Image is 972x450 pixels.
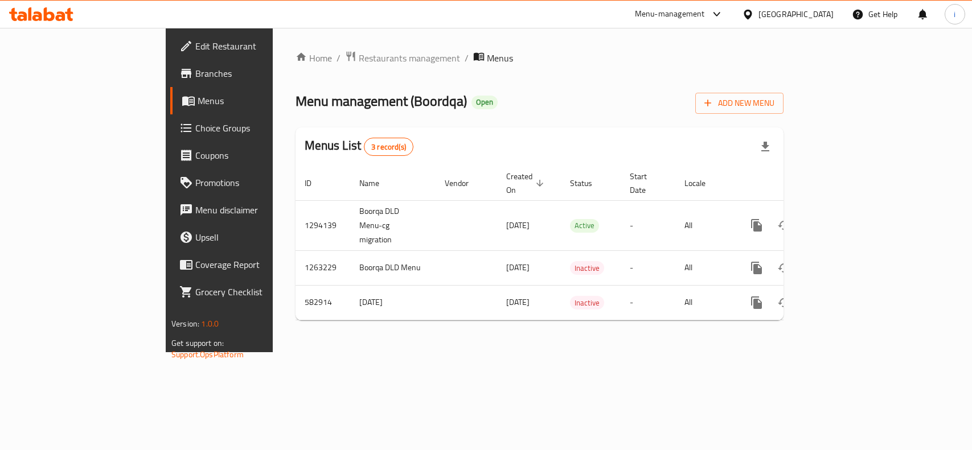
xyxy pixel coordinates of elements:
div: [GEOGRAPHIC_DATA] [758,8,834,20]
span: Menu disclaimer [195,203,319,217]
span: Promotions [195,176,319,189]
button: more [743,212,770,239]
th: Actions [734,166,862,201]
button: Change Status [770,212,798,239]
span: [DATE] [506,260,530,275]
a: Menus [170,87,328,114]
h2: Menus List [305,137,413,156]
a: Promotions [170,169,328,196]
td: All [675,200,734,250]
a: Restaurants management [345,51,460,65]
td: - [621,285,675,320]
span: 1.0.0 [201,316,219,331]
td: All [675,285,734,320]
a: Coupons [170,142,328,169]
span: Upsell [195,230,319,244]
td: - [621,250,675,285]
span: Inactive [570,262,604,275]
a: Coverage Report [170,251,328,278]
td: - [621,200,675,250]
span: Branches [195,67,319,80]
span: Coverage Report [195,258,319,271]
span: Edit Restaurant [195,39,319,53]
td: [DATE] [350,285,436,320]
a: Branches [170,60,328,87]
span: Active [570,219,599,232]
a: Choice Groups [170,114,328,142]
span: [DATE] [506,218,530,233]
span: Grocery Checklist [195,285,319,299]
button: more [743,254,770,282]
span: ID [305,176,326,190]
span: Version: [171,316,199,331]
div: Inactive [570,261,604,275]
div: Menu-management [635,7,705,21]
span: Menus [487,51,513,65]
span: Choice Groups [195,121,319,135]
span: [DATE] [506,295,530,309]
span: 3 record(s) [364,142,413,152]
div: Total records count [364,138,413,156]
span: Locale [684,176,720,190]
div: Inactive [570,296,604,309]
a: Upsell [170,224,328,251]
span: Start Date [630,170,662,197]
span: Open [471,97,498,107]
button: Change Status [770,289,798,316]
span: Name [359,176,394,190]
td: All [675,250,734,285]
span: Coupons [195,148,319,162]
button: Change Status [770,254,798,282]
li: / [465,51,469,65]
span: Vendor [445,176,483,190]
a: Edit Restaurant [170,32,328,60]
li: / [337,51,341,65]
a: Grocery Checklist [170,278,328,305]
button: Add New Menu [695,93,784,114]
span: Menus [198,94,319,108]
span: Add New Menu [704,96,774,110]
nav: breadcrumb [296,51,784,65]
span: Created On [506,170,547,197]
span: Restaurants management [359,51,460,65]
a: Menu disclaimer [170,196,328,224]
div: Export file [752,133,779,160]
div: Active [570,219,599,233]
a: Support.OpsPlatform [171,347,244,362]
span: Status [570,176,607,190]
span: Menu management ( Boordqa ) [296,88,467,114]
td: Boorqa DLD Menu-cg migration [350,200,436,250]
table: enhanced table [296,166,862,320]
td: Boorqa DLD Menu [350,250,436,285]
div: Open [471,96,498,109]
span: i [954,8,955,20]
span: Inactive [570,296,604,309]
span: Get support on: [171,336,224,350]
button: more [743,289,770,316]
